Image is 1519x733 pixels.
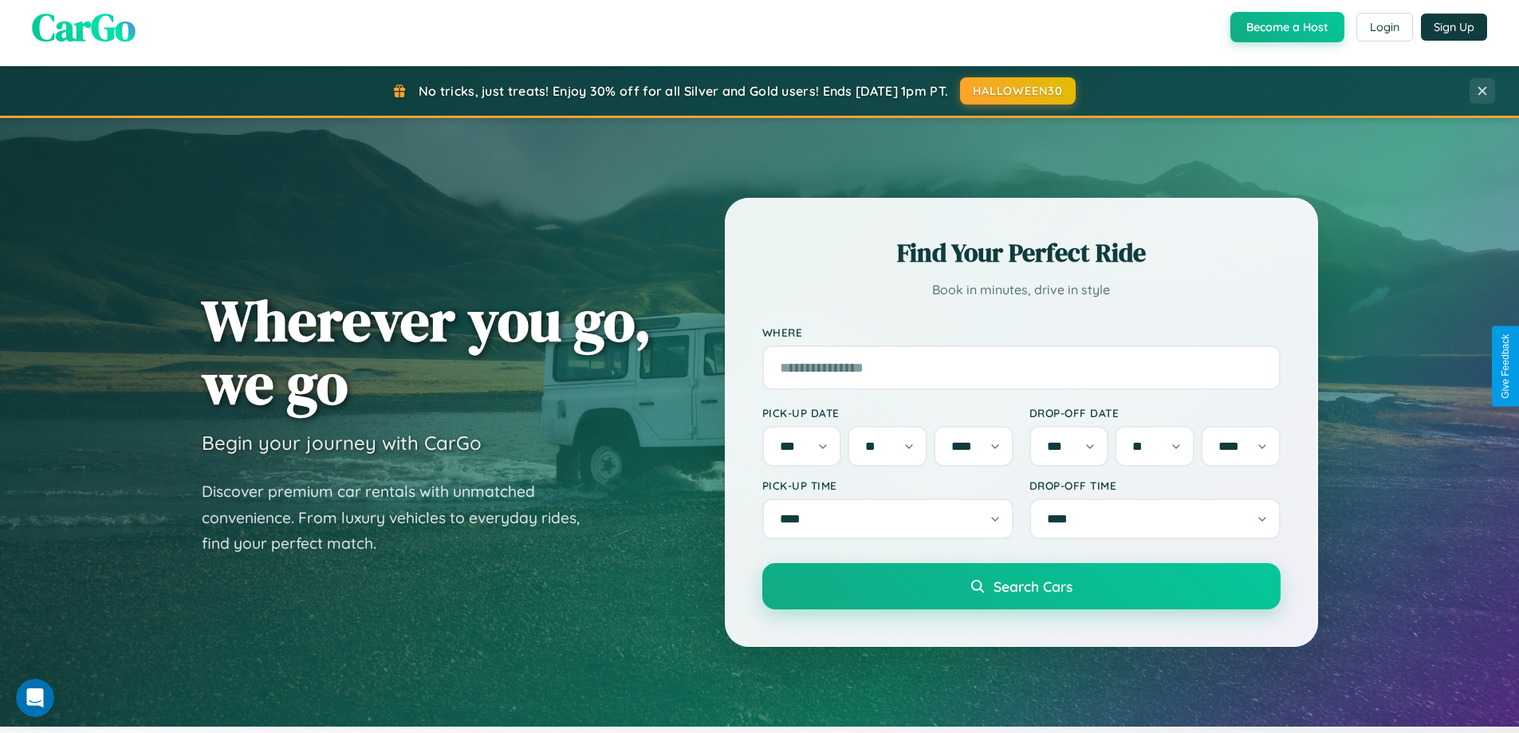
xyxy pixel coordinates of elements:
label: Drop-off Time [1029,479,1281,492]
button: Become a Host [1230,12,1344,42]
div: Give Feedback [1500,334,1511,399]
h2: Find Your Perfect Ride [762,235,1281,270]
span: No tricks, just treats! Enjoy 30% off for all Silver and Gold users! Ends [DATE] 1pm PT. [419,83,948,99]
p: Book in minutes, drive in style [762,278,1281,301]
button: Search Cars [762,563,1281,609]
button: Login [1356,13,1413,41]
button: HALLOWEEN30 [960,77,1076,104]
iframe: Intercom live chat [16,679,54,717]
button: Sign Up [1421,14,1487,41]
span: CarGo [32,1,136,53]
label: Pick-up Time [762,479,1013,492]
span: Search Cars [994,577,1072,595]
label: Drop-off Date [1029,406,1281,420]
p: Discover premium car rentals with unmatched convenience. From luxury vehicles to everyday rides, ... [202,479,600,557]
h1: Wherever you go, we go [202,289,651,415]
label: Pick-up Date [762,406,1013,420]
h3: Begin your journey with CarGo [202,431,482,455]
label: Where [762,325,1281,339]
